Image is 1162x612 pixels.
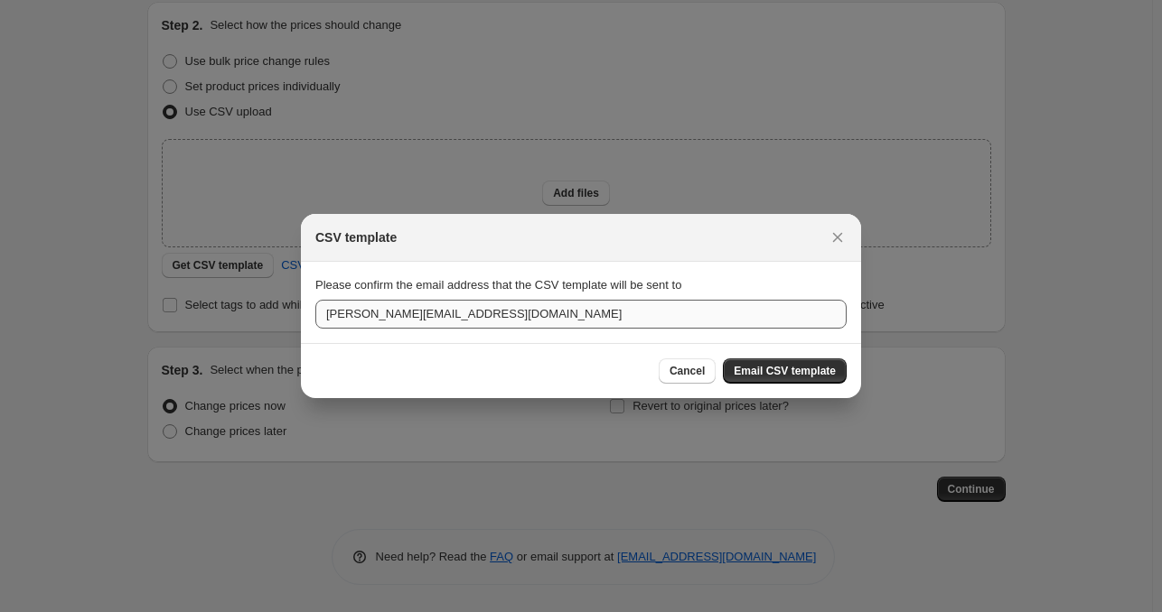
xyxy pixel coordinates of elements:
[734,364,836,378] span: Email CSV template
[825,225,850,250] button: Close
[315,278,681,292] span: Please confirm the email address that the CSV template will be sent to
[315,228,397,246] h2: CSV template
[659,358,716,384] button: Cancel
[723,358,847,384] button: Email CSV template
[670,364,705,378] span: Cancel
